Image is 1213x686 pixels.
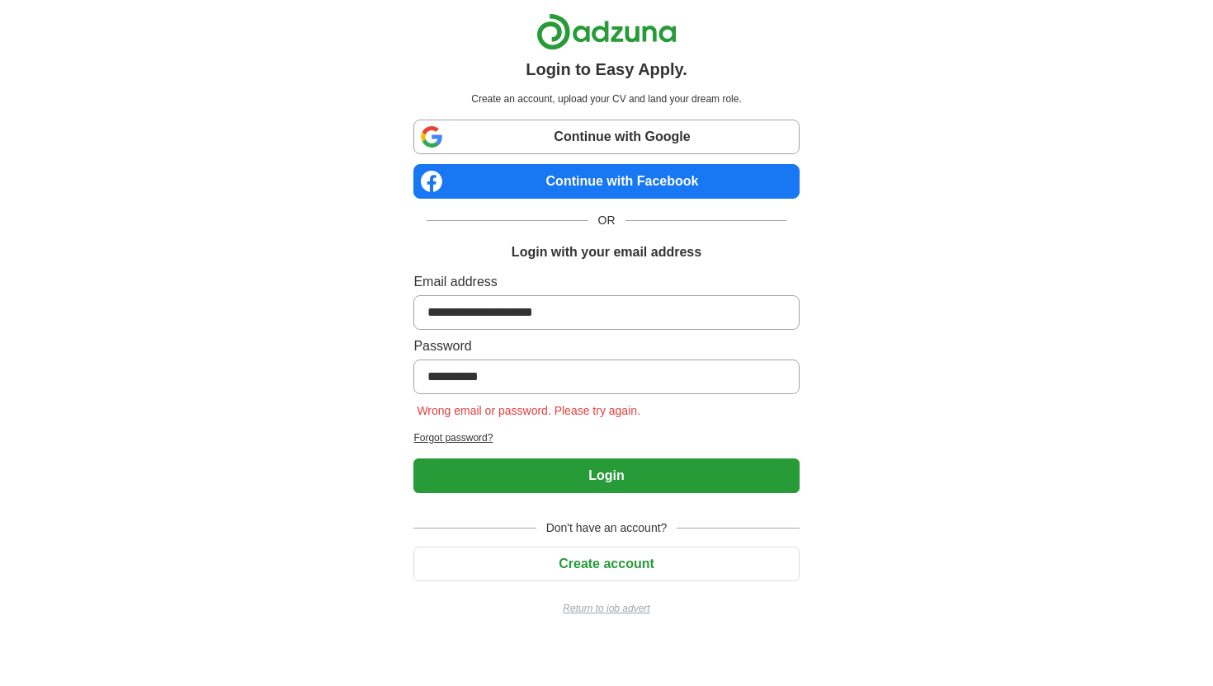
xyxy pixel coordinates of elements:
[413,547,799,581] button: Create account
[417,92,795,106] p: Create an account, upload your CV and land your dream role.
[413,164,799,199] a: Continue with Facebook
[413,120,799,154] a: Continue with Google
[536,13,677,50] img: Adzuna logo
[413,272,799,292] label: Email address
[413,430,799,445] a: Forgot password?
[413,336,799,356] label: Password
[526,57,687,82] h1: Login to Easy Apply.
[536,519,677,537] span: Don't have an account?
[413,557,799,571] a: Create account
[413,404,644,417] span: Wrong email or password. Please try again.
[413,458,799,493] button: Login
[413,601,799,616] a: Return to job advert
[512,242,701,262] h1: Login with your email address
[588,212,625,229] span: OR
